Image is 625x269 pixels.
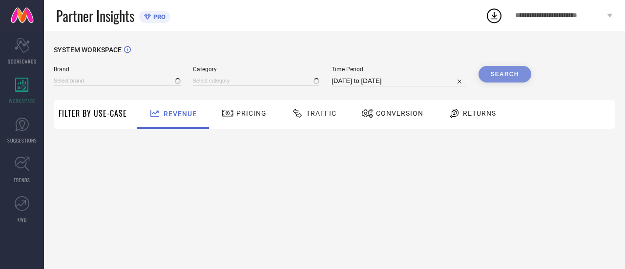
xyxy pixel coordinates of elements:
[164,110,197,118] span: Revenue
[7,137,37,144] span: SUGGESTIONS
[37,58,87,64] div: Domain Overview
[54,46,122,54] span: SYSTEM WORKSPACE
[463,109,496,117] span: Returns
[25,25,107,33] div: Domain: [DOMAIN_NAME]
[54,76,181,86] input: Select brand
[56,6,134,26] span: Partner Insights
[97,57,105,64] img: tab_keywords_by_traffic_grey.svg
[8,58,37,65] span: SCORECARDS
[332,66,466,73] span: Time Period
[18,216,27,223] span: FWD
[59,107,127,119] span: Filter By Use-Case
[485,7,503,24] div: Open download list
[54,66,181,73] span: Brand
[236,109,267,117] span: Pricing
[193,76,320,86] input: Select category
[26,57,34,64] img: tab_domain_overview_orange.svg
[108,58,165,64] div: Keywords by Traffic
[376,109,423,117] span: Conversion
[332,75,466,87] input: Select time period
[27,16,48,23] div: v 4.0.25
[9,97,36,104] span: WORKSPACE
[16,16,23,23] img: logo_orange.svg
[306,109,336,117] span: Traffic
[151,13,166,21] span: PRO
[193,66,320,73] span: Category
[16,25,23,33] img: website_grey.svg
[14,176,30,184] span: TRENDS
